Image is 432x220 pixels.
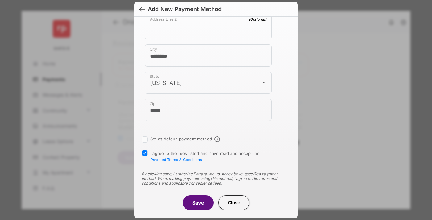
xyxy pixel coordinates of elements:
div: payment_method_screening[postal_addresses][administrativeArea] [145,72,272,94]
div: By clicking save, I authorize Entrata, Inc. to store above-specified payment method. When making ... [142,172,290,185]
div: payment_method_screening[postal_addresses][addressLine2] [145,14,272,39]
div: Add New Payment Method [148,6,222,13]
button: Save [183,195,214,210]
button: Close [218,195,249,210]
button: I agree to the fees listed and have read and accept the [150,157,202,162]
span: Default payment method info [214,136,220,142]
div: payment_method_screening[postal_addresses][postalCode] [145,99,272,121]
span: I agree to the fees listed and have read and accept the [150,151,260,162]
label: Set as default payment method [150,136,212,141]
div: payment_method_screening[postal_addresses][locality] [145,44,272,67]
